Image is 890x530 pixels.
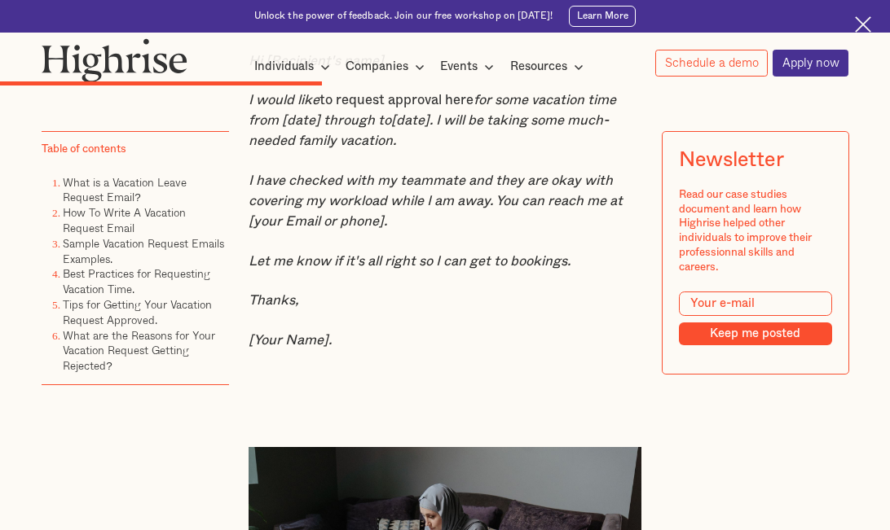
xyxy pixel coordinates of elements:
[249,90,641,151] p: to request approval here
[254,10,553,23] div: Unlock the power of feedback. Join our free workshop on [DATE]!
[249,174,623,228] em: I have checked with my teammate and they are okay with covering my workload while I am away. You ...
[510,57,567,77] div: Resources
[63,173,187,206] a: What is a Vacation Leave Request Email?
[678,291,831,316] input: Your e-mail
[63,234,224,267] a: Sample Vacation Request Emails Examples.
[254,57,335,77] div: Individuals
[678,148,783,172] div: Newsletter
[249,94,319,107] em: I would like
[678,188,831,275] div: Read our case studies document and learn how Highrise helped other individuals to improve their p...
[249,255,571,268] em: Let me know if it's all right so I can get to bookings.
[63,326,215,375] a: What are the Reasons for Your Vacation Request Getting Rejected?
[249,370,641,390] p: ‍
[42,142,126,157] div: Table of contents
[63,204,186,236] a: How To Write A Vacation Request Email
[678,322,831,345] input: Keep me posted
[249,334,332,347] em: [Your Name].
[63,265,210,297] a: Best Practices for Requesting Vacation Time.
[569,6,636,27] a: Learn More
[254,57,314,77] div: Individuals
[249,294,299,307] em: Thanks,
[440,57,478,77] div: Events
[42,38,187,82] img: Highrise logo
[510,57,588,77] div: Resources
[655,50,768,77] a: Schedule a demo
[63,296,212,328] a: Tips for Getting Your Vacation Request Approved.
[440,57,499,77] div: Events
[346,57,430,77] div: Companies
[678,291,831,346] form: Modal Form
[773,50,848,77] a: Apply now
[249,94,616,147] em: for some vacation time from [date] through to[date]. I will be taking some much-needed family vac...
[346,57,408,77] div: Companies
[855,16,871,33] img: Cross icon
